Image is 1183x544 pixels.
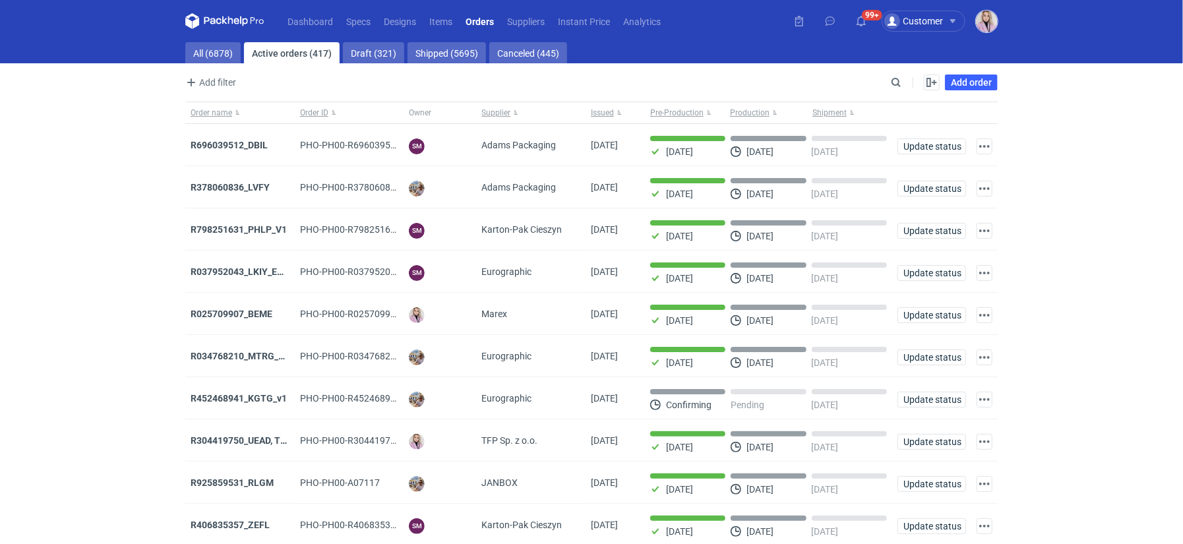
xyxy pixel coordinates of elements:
[481,392,531,405] span: Eurographic
[666,442,693,452] p: [DATE]
[591,266,618,277] span: 19/08/2025
[481,349,531,363] span: Eurographic
[977,518,992,534] button: Actions
[730,107,770,118] span: Production
[812,315,839,326] p: [DATE]
[191,351,331,361] a: R034768210_MTRG_WCIR_XWSN
[183,75,237,90] button: Add filter
[300,266,451,277] span: PHO-PH00-R037952043_LKIY_EBJQ
[591,140,618,150] span: 21/08/2025
[423,13,459,29] a: Items
[191,140,268,150] strong: R696039512_DBIL
[481,307,507,320] span: Marex
[300,520,426,530] span: PHO-PH00-R406835357_ZEFL
[591,435,618,446] span: 18/08/2025
[591,107,614,118] span: Issued
[727,102,810,123] button: Production
[746,442,773,452] p: [DATE]
[300,309,429,319] span: PHO-PH00-R025709907_BEME
[591,182,618,193] span: 20/08/2025
[476,124,586,166] div: Adams Packaging
[666,484,693,495] p: [DATE]
[551,13,617,29] a: Instant Price
[300,107,328,118] span: Order ID
[191,477,274,488] a: R925859531_RLGM
[977,265,992,281] button: Actions
[300,140,425,150] span: PHO-PH00-R696039512_DBIL
[409,223,425,239] figcaption: SM
[343,42,404,63] a: Draft (321)
[810,102,892,123] button: Shipment
[476,419,586,462] div: TFP Sp. z o.o.
[409,181,425,196] img: Michał Palasek
[977,223,992,239] button: Actions
[481,223,562,236] span: Karton-Pak Cieszyn
[897,265,966,281] button: Update status
[340,13,377,29] a: Specs
[812,273,839,284] p: [DATE]
[650,107,704,118] span: Pre-Production
[903,437,960,446] span: Update status
[977,138,992,154] button: Actions
[617,13,667,29] a: Analytics
[746,484,773,495] p: [DATE]
[191,435,299,446] a: R304419750_UEAD, TLWQ
[977,307,992,323] button: Actions
[903,353,960,362] span: Update status
[185,102,295,123] button: Order name
[300,393,444,404] span: PHO-PH00-R452468941_KGTG_V1
[945,75,998,90] a: Add order
[977,349,992,365] button: Actions
[884,13,943,29] div: Customer
[409,476,425,492] img: Michał Palasek
[586,102,645,123] button: Issued
[591,520,618,530] span: 18/08/2025
[666,357,693,368] p: [DATE]
[591,393,618,404] span: 19/08/2025
[191,309,272,319] a: R025709907_BEME
[459,13,501,29] a: Orders
[501,13,551,29] a: Suppliers
[746,526,773,537] p: [DATE]
[409,518,425,534] figcaption: SM
[295,102,404,123] button: Order ID
[481,138,556,152] span: Adams Packaging
[903,184,960,193] span: Update status
[244,42,340,63] a: Active orders (417)
[903,226,960,235] span: Update status
[591,351,618,361] span: 19/08/2025
[645,102,727,123] button: Pre-Production
[897,476,966,492] button: Update status
[191,224,287,235] strong: R798251631_PHLP_V1
[191,393,287,404] a: R452468941_KGTG_v1
[409,265,425,281] figcaption: SM
[746,315,773,326] p: [DATE]
[666,315,693,326] p: [DATE]
[897,223,966,239] button: Update status
[897,518,966,534] button: Update status
[191,182,270,193] strong: R378060836_LVFY
[746,273,773,284] p: [DATE]
[746,146,773,157] p: [DATE]
[191,520,270,530] a: R406835357_ZEFL
[746,189,773,199] p: [DATE]
[481,434,537,447] span: TFP Sp. z o.o.
[666,231,693,241] p: [DATE]
[185,13,264,29] svg: Packhelp Pro
[591,224,618,235] span: 20/08/2025
[476,166,586,208] div: Adams Packaging
[185,42,241,63] a: All (6878)
[903,522,960,531] span: Update status
[812,526,839,537] p: [DATE]
[897,392,966,408] button: Update status
[977,476,992,492] button: Actions
[591,477,618,488] span: 18/08/2025
[888,75,930,90] input: Search
[976,11,998,32] img: Klaudia Wiśniewska
[476,462,586,504] div: JANBOX
[476,102,586,123] button: Supplier
[300,477,380,488] span: PHO-PH00-A07117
